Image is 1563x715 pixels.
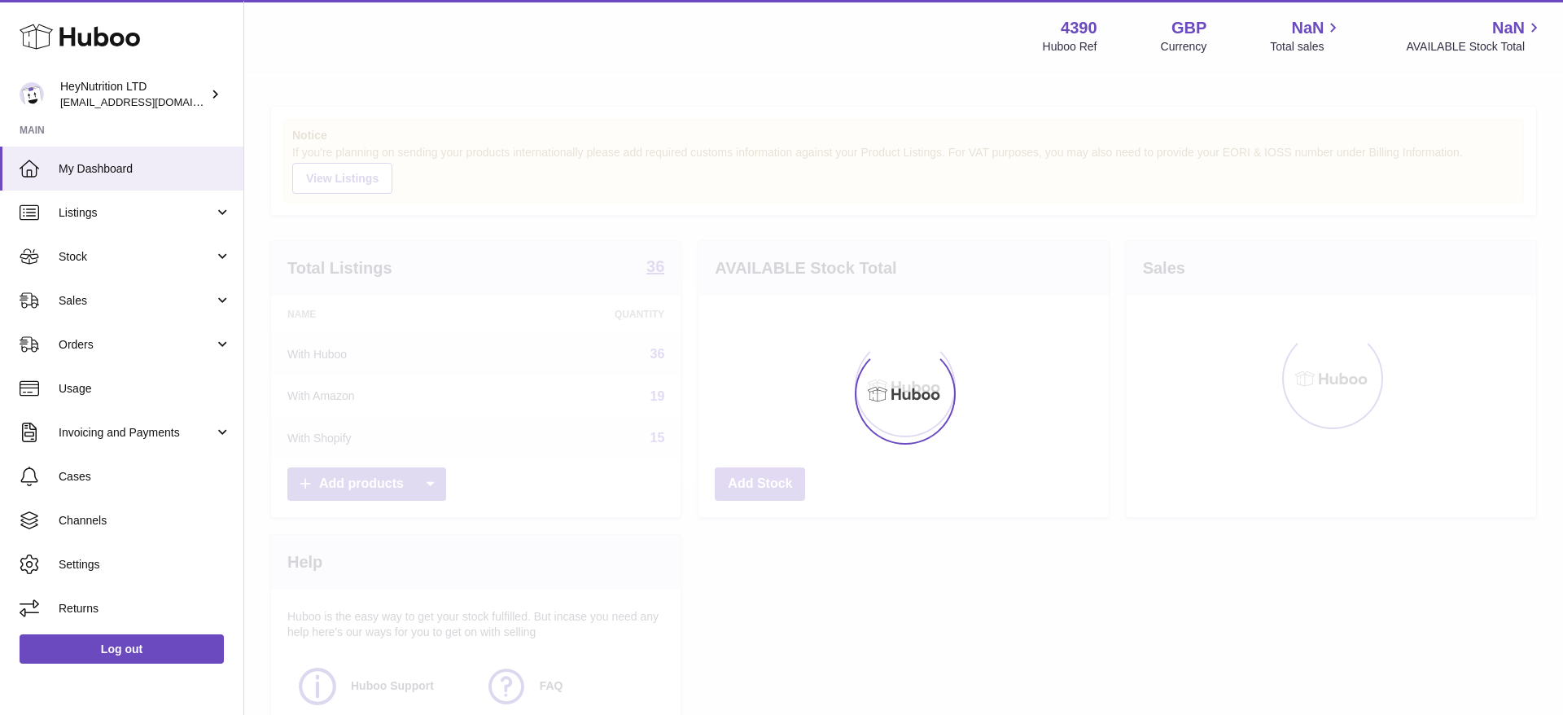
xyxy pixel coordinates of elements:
span: Cases [59,469,231,485]
span: NaN [1492,17,1525,39]
span: NaN [1291,17,1324,39]
span: Returns [59,601,231,616]
span: Stock [59,249,214,265]
div: Currency [1161,39,1207,55]
a: NaN AVAILABLE Stock Total [1406,17,1543,55]
span: [EMAIL_ADDRESS][DOMAIN_NAME] [60,95,239,108]
span: Usage [59,381,231,397]
strong: 4390 [1061,17,1097,39]
div: HeyNutrition LTD [60,79,207,110]
strong: GBP [1171,17,1206,39]
span: Orders [59,337,214,353]
a: NaN Total sales [1270,17,1342,55]
span: Listings [59,205,214,221]
span: AVAILABLE Stock Total [1406,39,1543,55]
span: Total sales [1270,39,1342,55]
span: Sales [59,293,214,309]
span: My Dashboard [59,161,231,177]
div: Huboo Ref [1043,39,1097,55]
span: Channels [59,513,231,529]
a: Log out [20,634,224,664]
span: Settings [59,557,231,572]
span: Invoicing and Payments [59,425,214,441]
img: internalAdmin-4390@internal.huboo.com [20,82,44,107]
